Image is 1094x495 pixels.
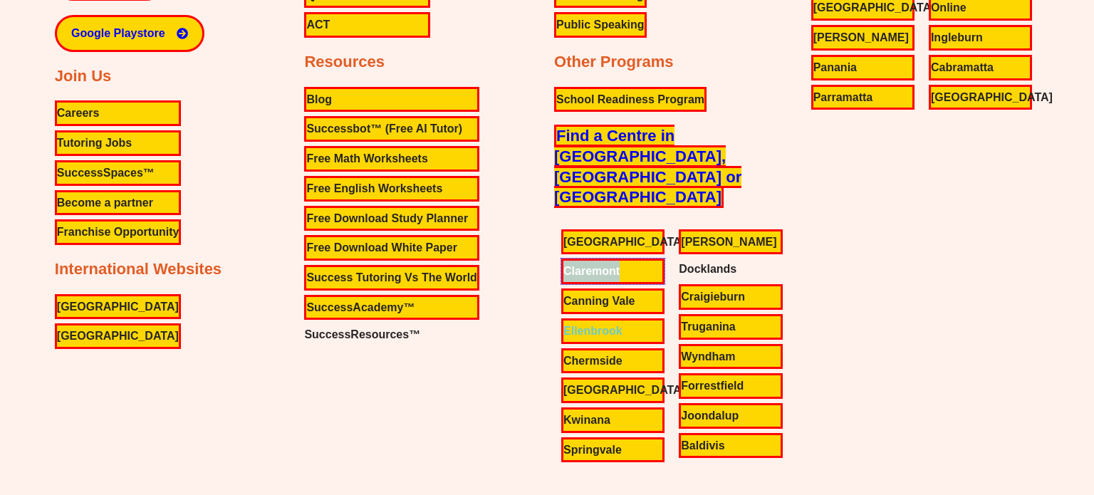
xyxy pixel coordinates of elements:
span: Free English Worksheets [306,178,442,199]
span: Free Download Study Planner [306,208,468,229]
span: SuccessAcademy™ [306,297,415,318]
a: Chermside [561,348,665,374]
span: Panania [813,57,857,78]
span: Chermside [563,350,622,372]
a: [PERSON_NAME] [679,229,782,255]
a: Successbot™ (Free AI Tutor) [304,116,479,142]
span: [GEOGRAPHIC_DATA] [563,231,685,253]
a: [GEOGRAPHIC_DATA] [55,323,181,349]
a: Cabramatta [929,55,1032,80]
a: Tutoring Jobs [55,130,182,156]
a: Parramatta [811,85,915,110]
span: Success Tutoring Vs The World [306,267,476,288]
a: Panania [811,55,915,80]
span: Franchise Opportunity [57,222,179,243]
span: Free Math Worksheets [306,148,427,170]
span: Canning Vale [563,291,635,312]
a: [GEOGRAPHIC_DATA] [55,294,181,320]
span: Blog [306,89,332,110]
h2: International Websites [55,259,222,280]
span: SuccessResources™ [304,324,420,345]
a: Kwinana [561,407,665,433]
h2: Other Programs [554,52,674,73]
span: Wyndham [681,346,735,368]
span: [PERSON_NAME] [681,231,776,253]
a: Careers [55,100,182,126]
a: [GEOGRAPHIC_DATA] [929,85,1032,110]
a: Ingleburn [929,25,1032,51]
a: [PERSON_NAME] [811,25,915,51]
span: Kwinana [563,410,610,431]
span: Google Playstore [71,28,165,39]
a: ACT [304,12,430,38]
span: Successbot™ (Free AI Tutor) [306,118,462,140]
a: School Readiness Program [554,87,707,113]
span: Public Speaking [556,14,645,36]
a: Ellenbrook [561,318,665,344]
span: Become a partner [57,192,153,214]
span: Craigieburn [681,286,745,308]
h2: Resources [304,52,385,73]
span: [GEOGRAPHIC_DATA] [57,325,179,347]
span: Springvale [563,439,622,461]
a: Craigieburn [679,284,782,310]
span: Tutoring Jobs [57,132,132,154]
a: SuccessAcademy™ [304,295,479,321]
span: School Readiness Program [556,89,704,110]
a: [GEOGRAPHIC_DATA] [561,229,665,255]
span: Ingleburn [931,27,983,48]
span: [GEOGRAPHIC_DATA] [931,87,1053,108]
a: Free English Worksheets [304,176,479,202]
a: Blog [304,87,479,113]
a: Find a Centre in [GEOGRAPHIC_DATA], [GEOGRAPHIC_DATA] or [GEOGRAPHIC_DATA] [554,125,741,208]
a: SuccessResources™ [304,324,479,345]
span: Joondalup [681,405,739,427]
span: Ellenbrook [563,321,622,342]
span: Baldivis [681,435,724,457]
a: Wyndham [679,344,782,370]
a: Claremont [561,259,665,284]
span: Truganina [681,316,735,338]
span: ACT [306,14,330,36]
a: Canning Vale [561,288,665,314]
a: Truganina [679,314,782,340]
a: Franchise Opportunity [55,219,182,245]
span: Free Download White Paper [306,237,457,259]
a: Free Download Study Planner [304,206,479,231]
span: Forrestfield [681,375,744,397]
a: Free Math Worksheets [304,146,479,172]
span: Claremont [563,261,620,282]
a: Free Download White Paper [304,235,479,261]
iframe: Chat Widget [859,335,1094,495]
a: SuccessSpaces™ [55,160,182,186]
span: Parramatta [813,87,873,108]
a: Springvale [561,437,665,463]
span: [GEOGRAPHIC_DATA] [563,380,685,401]
a: Public Speaking [554,12,647,38]
span: [GEOGRAPHIC_DATA] [57,296,179,318]
a: Become a partner [55,190,182,216]
a: Forrestfield [679,373,782,399]
span: Cabramatta [931,57,994,78]
h2: Join Us [55,66,111,87]
span: Careers [57,103,100,124]
a: Success Tutoring Vs The World [304,265,479,291]
a: Baldivis [679,433,782,459]
a: Joondalup [679,403,782,429]
a: Google Playstore [55,15,204,52]
a: [GEOGRAPHIC_DATA] [561,377,665,403]
span: [PERSON_NAME] [813,27,909,48]
span: SuccessSpaces™ [57,162,155,184]
a: Docklands [679,259,782,280]
span: Docklands [679,259,736,280]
